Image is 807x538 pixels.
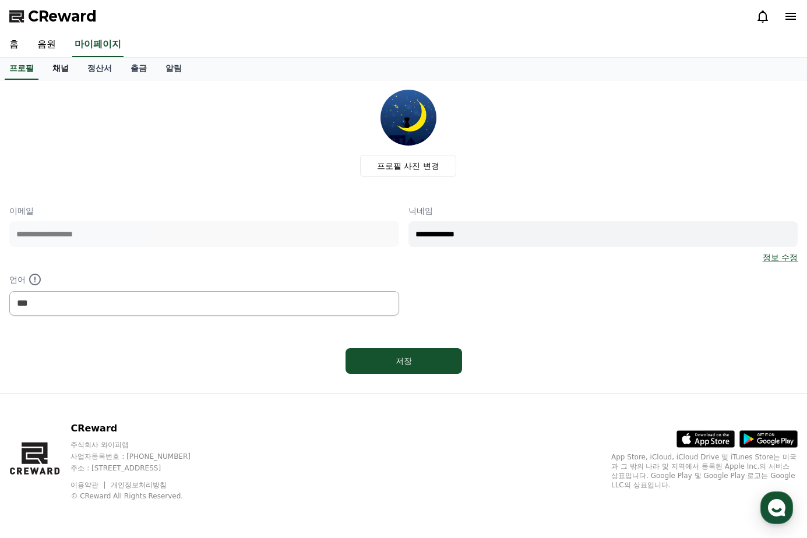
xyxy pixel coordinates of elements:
a: 홈 [3,369,77,398]
p: 주소 : [STREET_ADDRESS] [71,463,213,473]
a: 문의하기 [16,171,211,199]
span: CReward [28,7,97,26]
a: 채널톡이용중 [89,232,139,241]
span: 문의하기 [90,179,125,191]
p: 닉네임 [408,205,798,217]
span: 설정 [180,387,194,396]
div: 저장 [369,355,439,367]
div: CReward [43,123,213,134]
span: 운영시간 보기 [153,94,200,104]
p: 언어 [9,272,399,286]
a: 출금 [121,58,156,80]
p: CReward [71,422,213,436]
span: 대화 [107,387,121,397]
a: 알림 [156,58,191,80]
a: 프로필 [5,58,38,80]
a: 대화 [77,369,150,398]
span: 홈 [37,387,44,396]
img: profile_image [380,90,436,146]
p: App Store, iCloud, iCloud Drive 및 iTunes Store는 미국과 그 밖의 나라 및 지역에서 등록된 Apple Inc.의 서비스 상표입니다. Goo... [611,452,798,490]
label: 프로필 사진 변경 [360,155,456,177]
a: 개인정보처리방침 [111,481,167,489]
h1: CReward [14,87,82,106]
button: 저장 [346,348,462,374]
a: 마이페이지 [72,33,124,57]
a: 정보 수정 [763,252,798,263]
p: 주식회사 와이피랩 [71,440,213,449]
span: 이용중 [100,232,139,240]
div: 문의사항을 남겨주세요 :) [43,146,190,157]
button: 운영시간 보기 [148,92,213,106]
div: 안녕하세요 크리워드입니다. [43,134,190,146]
a: 채널 [43,58,78,80]
b: 채널톡 [100,232,119,240]
a: 정산서 [78,58,121,80]
p: 사업자등록번호 : [PHONE_NUMBER] [71,452,213,461]
a: CReward안녕하세요 크리워드입니다.문의사항을 남겨주세요 :) [14,119,213,164]
a: 설정 [150,369,224,398]
p: © CReward All Rights Reserved. [71,491,213,501]
p: 이메일 [9,205,399,217]
span: 오전 8:30부터 운영해요 [82,204,160,213]
a: CReward [9,7,97,26]
a: 이용약관 [71,481,107,489]
a: 음원 [28,33,65,57]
